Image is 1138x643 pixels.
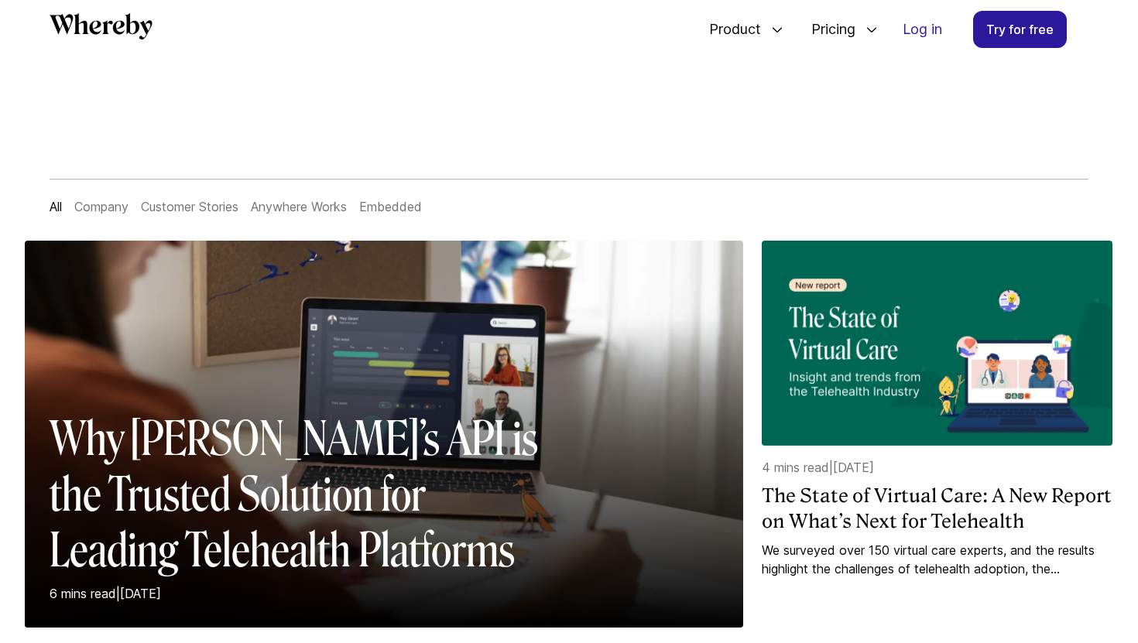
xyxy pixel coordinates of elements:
a: Log in [890,12,955,47]
a: Try for free [973,11,1067,48]
a: We surveyed over 150 virtual care experts, and the results highlight the challenges of telehealth... [762,541,1112,578]
a: Embedded [359,199,422,214]
p: 6 mins read | [DATE] [50,584,553,603]
a: Company [74,199,129,214]
h2: Why [PERSON_NAME]’s API is the Trusted Solution for Leading Telehealth Platforms [50,411,553,578]
a: Whereby [50,13,153,45]
a: The State of Virtual Care: A New Report on What’s Next for Telehealth [762,483,1112,535]
p: 4 mins read | [DATE] [762,458,1112,477]
span: Product [694,4,765,55]
svg: Whereby [50,13,153,39]
span: Pricing [796,4,859,55]
a: Customer Stories [141,199,238,214]
a: All [50,199,62,214]
a: Anywhere Works [251,199,347,214]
